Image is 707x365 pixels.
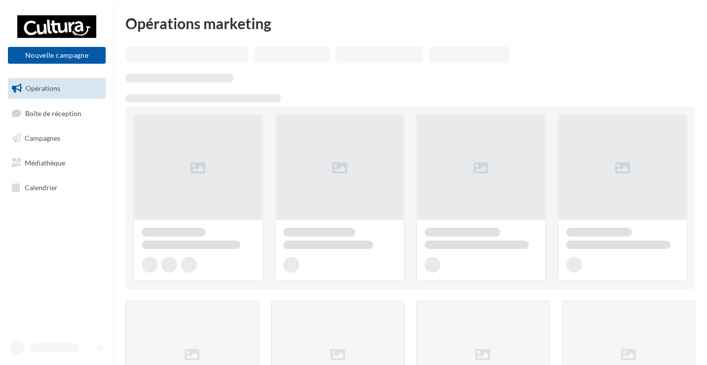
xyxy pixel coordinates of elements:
a: Médiathèque [6,153,108,173]
span: Calendrier [25,183,58,191]
span: Médiathèque [25,159,65,167]
span: Opérations [26,84,60,92]
span: Campagnes [25,134,60,142]
div: Opérations marketing [125,16,695,31]
a: Calendrier [6,177,108,198]
button: Nouvelle campagne [8,47,106,64]
a: Campagnes [6,128,108,149]
span: Boîte de réception [25,109,81,117]
a: Opérations [6,78,108,99]
a: Boîte de réception [6,103,108,124]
